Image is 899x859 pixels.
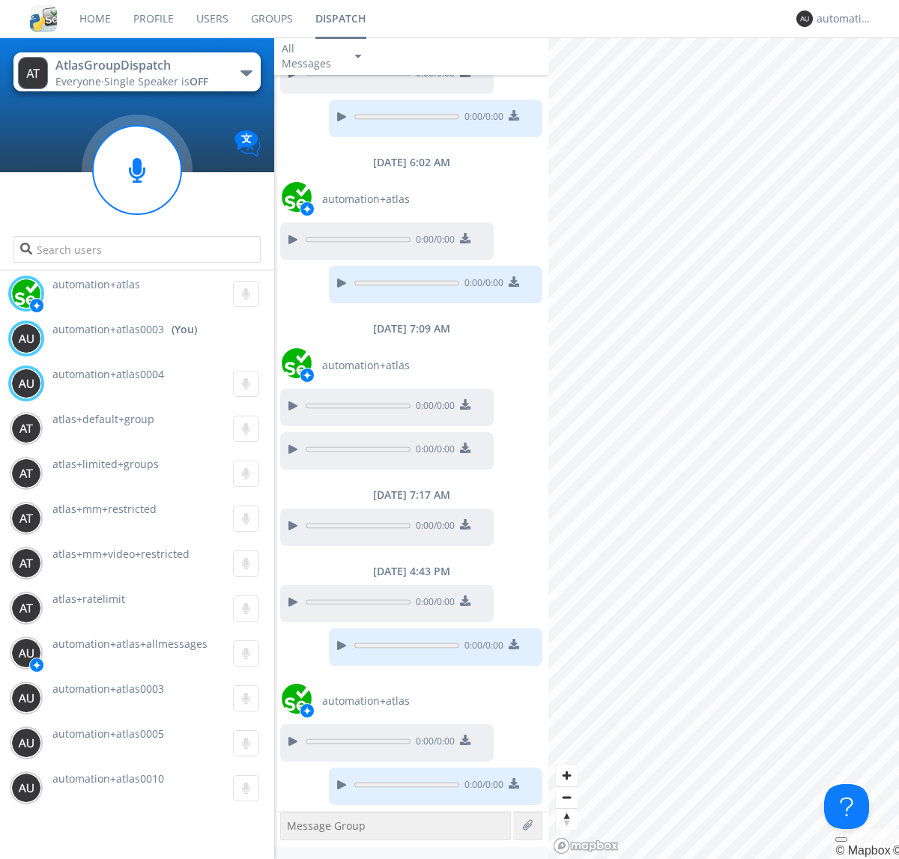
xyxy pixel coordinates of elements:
[11,279,41,309] img: d2d01cd9b4174d08988066c6d424eccd
[172,322,197,337] div: (You)
[52,457,159,471] span: atlas+limited+groups
[411,595,455,612] span: 0:00 / 0:00
[11,548,41,578] img: 373638.png
[11,728,41,758] img: 373638.png
[556,786,578,808] button: Zoom out
[30,5,57,32] img: cddb5a64eb264b2086981ab96f4c1ba7
[459,778,503,795] span: 0:00 / 0:00
[52,682,164,696] span: automation+atlas0003
[411,67,455,83] span: 0:00 / 0:00
[282,684,312,714] img: d2d01cd9b4174d08988066c6d424eccd
[459,639,503,655] span: 0:00 / 0:00
[411,519,455,535] span: 0:00 / 0:00
[460,233,470,243] img: download media button
[52,592,125,606] span: atlas+ratelimit
[411,399,455,416] span: 0:00 / 0:00
[282,41,342,71] div: All Messages
[322,192,410,207] span: automation+atlas
[274,155,548,170] div: [DATE] 6:02 AM
[11,683,41,713] img: 373638.png
[556,809,578,830] span: Reset bearing to north
[11,368,41,398] img: 373638.png
[274,488,548,503] div: [DATE] 7:17 AM
[509,639,519,649] img: download media button
[52,367,164,381] span: automation+atlas0004
[11,638,41,668] img: 373638.png
[11,773,41,803] img: 373638.png
[11,324,41,353] img: 373638.png
[796,10,813,27] img: 373638.png
[411,443,455,459] span: 0:00 / 0:00
[556,808,578,830] button: Reset bearing to north
[52,412,154,426] span: atlas+default+group
[460,595,470,606] img: download media button
[52,547,190,561] span: atlas+mm+video+restricted
[509,276,519,287] img: download media button
[52,322,164,337] span: automation+atlas0003
[55,74,224,89] div: Everyone ·
[274,564,548,579] div: [DATE] 4:43 PM
[13,236,260,263] input: Search users
[509,778,519,789] img: download media button
[460,443,470,453] img: download media button
[355,55,361,58] img: caret-down-sm.svg
[460,519,470,529] img: download media button
[11,413,41,443] img: 373638.png
[11,593,41,623] img: 373638.png
[411,735,455,751] span: 0:00 / 0:00
[556,787,578,808] span: Zoom out
[274,321,548,336] div: [DATE] 7:09 AM
[553,837,619,855] a: Mapbox logo
[556,765,578,786] button: Zoom in
[459,110,503,127] span: 0:00 / 0:00
[322,358,410,373] span: automation+atlas
[11,458,41,488] img: 373638.png
[282,348,312,378] img: d2d01cd9b4174d08988066c6d424eccd
[460,735,470,745] img: download media button
[817,11,873,26] div: automation+atlas0003
[835,844,890,857] a: Mapbox
[104,74,208,88] span: Single Speaker is
[282,182,312,212] img: d2d01cd9b4174d08988066c6d424eccd
[234,130,261,157] img: Translation enabled
[52,771,164,786] span: automation+atlas0010
[835,837,847,842] button: Toggle attribution
[824,784,869,829] iframe: Toggle Customer Support
[459,276,503,293] span: 0:00 / 0:00
[52,502,157,516] span: atlas+mm+restricted
[322,693,410,708] span: automation+atlas
[55,57,224,74] div: AtlasGroupDispatch
[52,277,140,291] span: automation+atlas
[13,52,260,91] button: AtlasGroupDispatchEveryone·Single Speaker isOFF
[460,399,470,410] img: download media button
[190,74,208,88] span: OFF
[509,110,519,121] img: download media button
[52,637,208,651] span: automation+atlas+allmessages
[52,726,164,741] span: automation+atlas0005
[18,57,48,89] img: 373638.png
[11,503,41,533] img: 373638.png
[411,233,455,249] span: 0:00 / 0:00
